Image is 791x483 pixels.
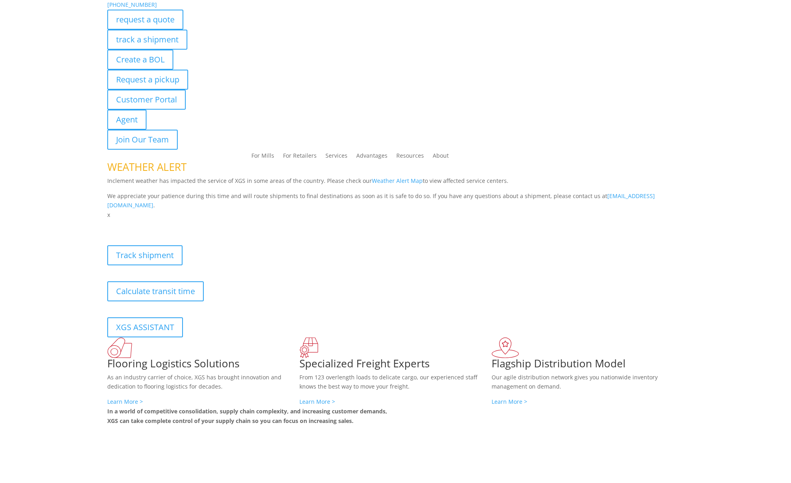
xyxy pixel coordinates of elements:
a: track a shipment [107,30,187,50]
span: WEATHER ALERT [107,160,187,174]
h1: Specialized Freight Experts [299,358,492,373]
a: Track shipment [107,245,183,265]
a: Learn More > [107,398,143,405]
a: [PHONE_NUMBER] [107,1,157,8]
h1: Flagship Distribution Model [492,358,684,373]
a: Agent [107,110,147,130]
img: xgs-icon-flagship-distribution-model-red [492,337,519,358]
p: We appreciate your patience during this time and will route shipments to final destinations as so... [107,191,684,210]
a: About [433,153,449,162]
p: Inclement weather has impacted the service of XGS in some areas of the country. Please check our ... [107,176,684,191]
a: request a quote [107,10,183,30]
img: xgs-icon-total-supply-chain-intelligence-red [107,337,132,358]
a: Create a BOL [107,50,173,70]
a: For Retailers [283,153,317,162]
a: Learn More > [492,398,527,405]
a: Advantages [356,153,387,162]
img: xgs-icon-focused-on-flooring-red [299,337,318,358]
a: XGS ASSISTANT [107,317,183,337]
p: x [107,210,684,220]
p: From 123 overlength loads to delicate cargo, our experienced staff knows the best way to move you... [299,373,492,397]
h1: Flooring Logistics Solutions [107,358,299,373]
b: In a world of competitive consolidation, supply chain complexity, and increasing customer demands... [107,407,387,425]
b: Visibility, transparency, and control for your entire supply chain. [107,221,286,228]
a: Weather Alert Map [372,177,423,184]
span: Our agile distribution network gives you nationwide inventory management on demand. [492,373,658,391]
a: Customer Portal [107,90,186,110]
a: Request a pickup [107,70,188,90]
a: Services [325,153,347,162]
a: Resources [396,153,424,162]
a: Calculate transit time [107,281,204,301]
a: For Mills [251,153,274,162]
span: As an industry carrier of choice, XGS has brought innovation and dedication to flooring logistics... [107,373,281,391]
a: Join Our Team [107,130,178,150]
a: Learn More > [299,398,335,405]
